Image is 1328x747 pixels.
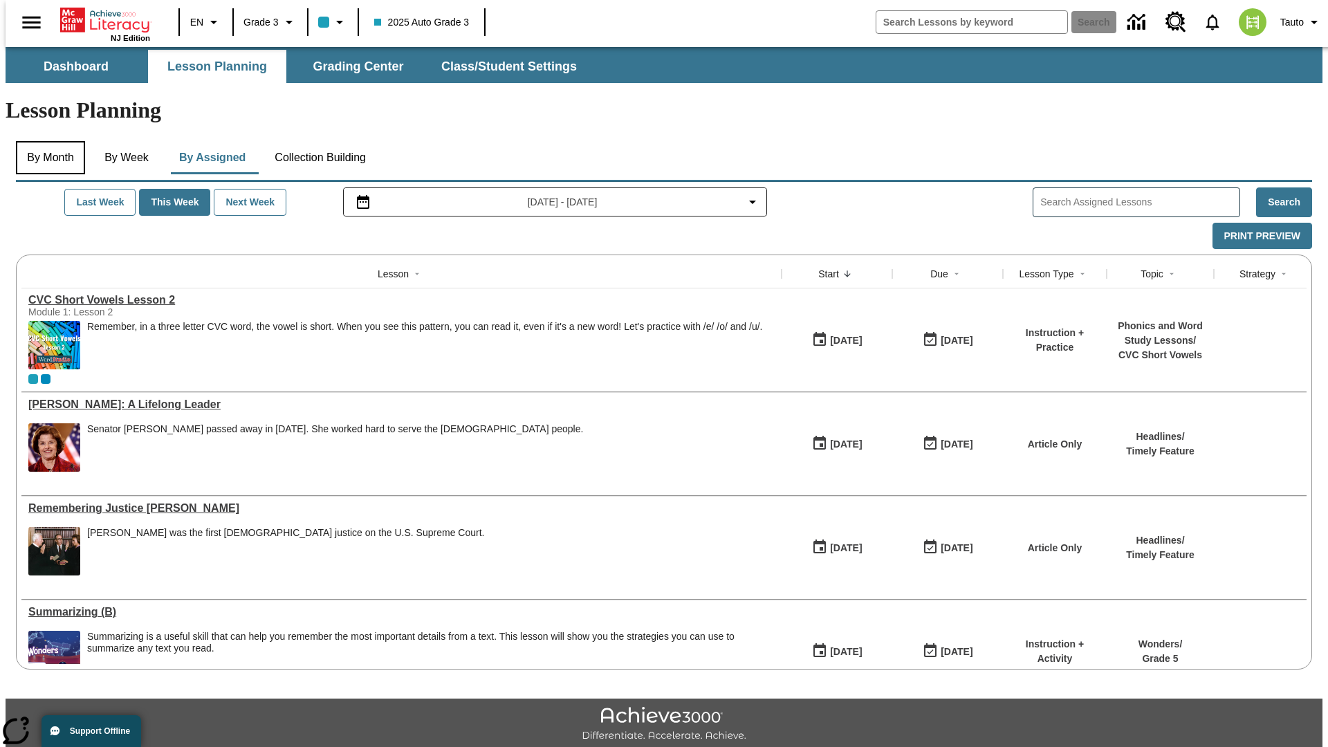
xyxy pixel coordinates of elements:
p: Grade 5 [1138,652,1183,666]
a: Notifications [1195,4,1230,40]
a: Summarizing (B), Lessons [28,606,775,618]
button: 09/25/25: Last day the lesson can be accessed [918,431,977,457]
span: Tauto [1280,15,1304,30]
img: Chief Justice Warren Burger, wearing a black robe, holds up his right hand and faces Sandra Day O... [28,527,80,575]
button: 09/24/25: Last day the lesson can be accessed [918,638,977,665]
img: Achieve3000 Differentiate Accelerate Achieve [582,707,746,742]
button: Sort [1275,266,1292,282]
span: EN [190,15,203,30]
div: Lesson Type [1019,267,1073,281]
div: Sandra Day O'Connor was the first female justice on the U.S. Supreme Court. [87,527,484,575]
button: Class color is light blue. Change class color [313,10,353,35]
p: Headlines / [1126,533,1195,548]
div: Due [930,267,948,281]
a: Remembering Justice O'Connor, Lessons [28,502,775,515]
span: Grade 3 [243,15,279,30]
div: [PERSON_NAME] was the first [DEMOGRAPHIC_DATA] justice on the U.S. Supreme Court. [87,527,484,539]
img: Wonders Grade 5 cover, planetarium, showing constellations on domed ceiling [28,631,80,679]
button: Grade: Grade 3, Select a grade [238,10,303,35]
span: NJ Edition [111,34,150,42]
button: By Assigned [168,141,257,174]
div: [DATE] [830,539,862,557]
div: [DATE] [941,332,972,349]
div: Summarizing is a useful skill that can help you remember the most important details from a text. ... [87,631,775,679]
img: Senator Dianne Feinstein of California smiles with the U.S. flag behind her. [28,423,80,472]
div: [DATE] [830,643,862,661]
a: Data Center [1119,3,1157,41]
h1: Lesson Planning [6,98,1322,123]
span: Grading Center [313,59,403,75]
div: CVC Short Vowels Lesson 2 [28,294,775,306]
button: Select the date range menu item [349,194,762,210]
a: Home [60,6,150,34]
button: 09/25/25: First time the lesson was available [807,327,867,353]
button: Grading Center [289,50,427,83]
span: Lesson Planning [167,59,267,75]
div: Summarizing (B) [28,606,775,618]
img: CVC Short Vowels Lesson 2. [28,321,80,369]
button: Open side menu [11,2,52,43]
button: Search [1256,187,1312,217]
div: SubNavbar [6,47,1322,83]
button: Dashboard [7,50,145,83]
button: Class/Student Settings [430,50,588,83]
button: Sort [1163,266,1180,282]
div: Current Class [28,374,38,384]
div: Lesson [378,267,409,281]
button: This Week [139,189,210,216]
p: Article Only [1028,437,1082,452]
div: Summarizing is a useful skill that can help you remember the most important details from a text. ... [87,631,775,654]
span: Dashboard [44,59,109,75]
p: Instruction + Practice [1010,326,1100,355]
div: Module 1: Lesson 2 [28,306,236,317]
button: 09/24/25: First time the lesson was available [807,638,867,665]
button: 09/25/25: Last day the lesson can be accessed [918,327,977,353]
button: 09/25/25: Last day the lesson can be accessed [918,535,977,561]
button: Sort [1074,266,1091,282]
span: 2025 Auto Grade 3 [374,15,470,30]
span: [DATE] - [DATE] [528,195,598,210]
p: Headlines / [1126,430,1195,444]
span: Class/Student Settings [441,59,577,75]
div: Start [818,267,839,281]
button: Language: EN, Select a language [184,10,228,35]
button: Profile/Settings [1275,10,1328,35]
p: Timely Feature [1126,548,1195,562]
div: Topic [1141,267,1163,281]
button: Print Preview [1212,223,1312,250]
a: Dianne Feinstein: A Lifelong Leader, Lessons [28,398,775,411]
div: [DATE] [941,436,972,453]
div: Remembering Justice O'Connor [28,502,775,515]
input: Search Assigned Lessons [1040,192,1239,212]
div: Home [60,5,150,42]
input: search field [876,11,1067,33]
div: Senator Dianne Feinstein passed away in September 2023. She worked hard to serve the American peo... [87,423,583,472]
div: Remember, in a three letter CVC word, the vowel is short. When you see this pattern, you can read... [87,321,762,369]
button: Sort [839,266,856,282]
span: Support Offline [70,726,130,736]
svg: Collapse Date Range Filter [744,194,761,210]
button: Sort [948,266,965,282]
div: [DATE] [830,332,862,349]
div: [DATE] [941,643,972,661]
div: [DATE] [941,539,972,557]
button: Sort [409,266,425,282]
button: Next Week [214,189,286,216]
a: CVC Short Vowels Lesson 2, Lessons [28,294,775,306]
p: Article Only [1028,541,1082,555]
button: Select a new avatar [1230,4,1275,40]
button: By Week [92,141,161,174]
button: Collection Building [264,141,377,174]
div: OL 2025 Auto Grade 4 [41,374,50,384]
button: By Month [16,141,85,174]
div: [DATE] [830,436,862,453]
div: Dianne Feinstein: A Lifelong Leader [28,398,775,411]
button: Support Offline [41,715,141,747]
p: Instruction + Activity [1010,637,1100,666]
p: Timely Feature [1126,444,1195,459]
